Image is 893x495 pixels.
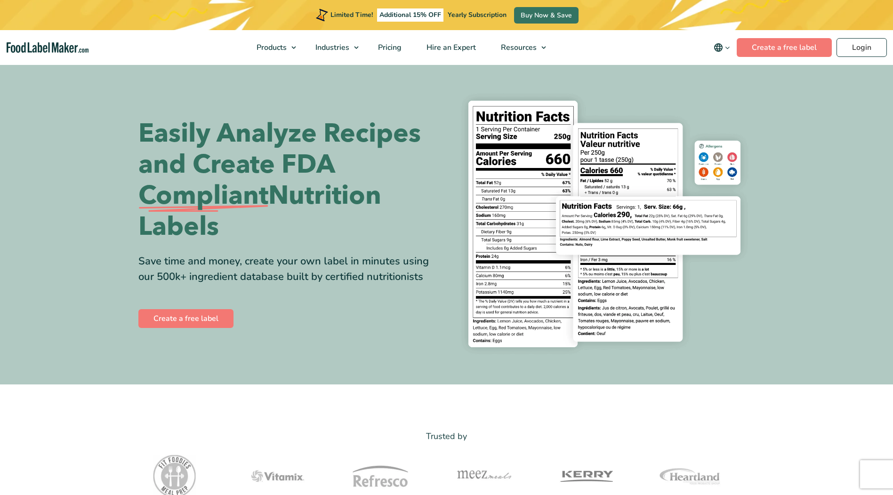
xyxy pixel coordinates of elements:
a: Resources [489,30,551,65]
span: Limited Time! [330,10,373,19]
a: Login [837,38,887,57]
a: Products [244,30,301,65]
div: Save time and money, create your own label in minutes using our 500k+ ingredient database built b... [138,254,440,285]
span: Additional 15% OFF [377,8,443,22]
a: Buy Now & Save [514,7,579,24]
a: Industries [303,30,363,65]
a: Pricing [366,30,412,65]
span: Industries [313,42,350,53]
span: Compliant [138,180,268,211]
span: Hire an Expert [424,42,477,53]
span: Resources [498,42,538,53]
a: Create a free label [138,309,233,328]
span: Pricing [375,42,402,53]
h1: Easily Analyze Recipes and Create FDA Nutrition Labels [138,118,440,242]
a: Hire an Expert [414,30,486,65]
a: Create a free label [737,38,832,57]
span: Yearly Subscription [448,10,507,19]
span: Products [254,42,288,53]
p: Trusted by [138,430,755,443]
